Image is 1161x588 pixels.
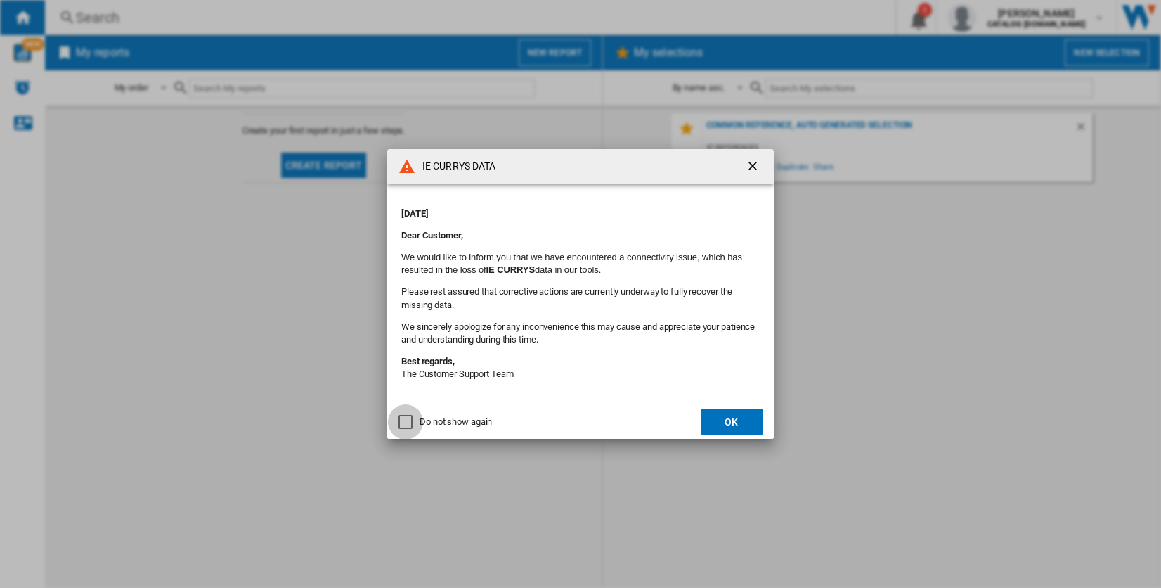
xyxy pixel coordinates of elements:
[401,356,455,366] strong: Best regards,
[415,160,495,174] h4: IE CURRYS DATA
[401,230,463,241] strong: Dear Customer,
[535,264,601,275] font: data in our tools.
[401,355,760,381] p: The Customer Support Team
[401,208,428,219] strong: [DATE]
[420,416,492,428] div: Do not show again
[740,153,768,181] button: getI18NText('BUTTONS.CLOSE_DIALOG')
[486,264,535,275] b: IE CURRYS
[401,286,760,311] p: Please rest assured that corrective actions are currently underway to fully recover the missing d...
[398,416,492,429] md-checkbox: Do not show again
[401,252,742,275] font: We would like to inform you that we have encountered a connectivity issue, which has resulted in ...
[401,321,760,346] p: We sincerely apologize for any inconvenience this may cause and appreciate your patience and unde...
[746,159,763,176] ng-md-icon: getI18NText('BUTTONS.CLOSE_DIALOG')
[701,409,763,435] button: OK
